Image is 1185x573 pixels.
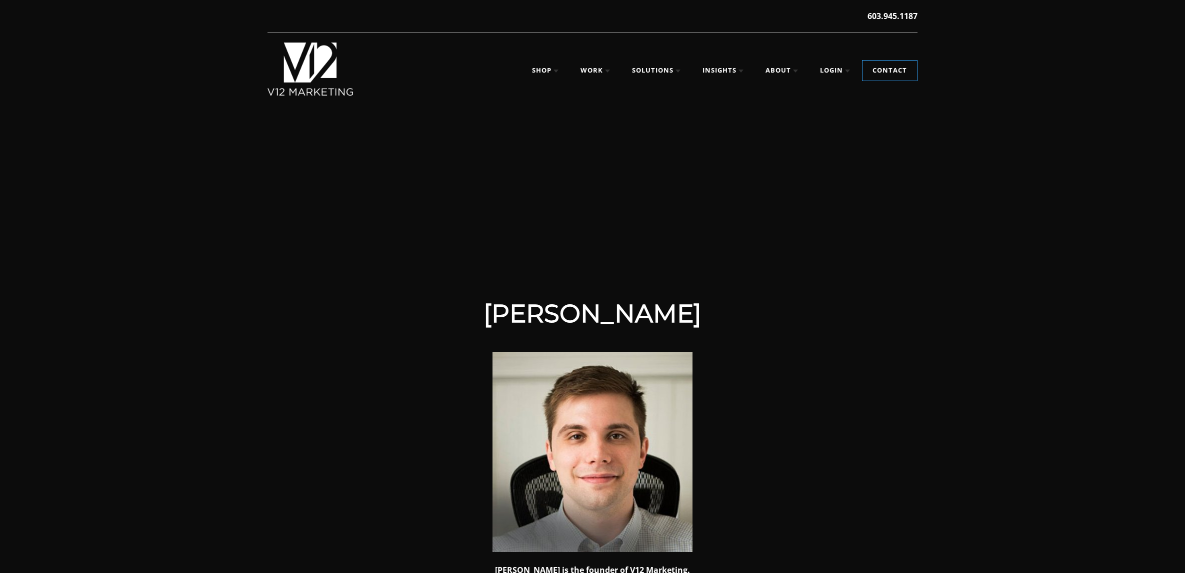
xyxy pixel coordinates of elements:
a: Login [810,61,860,81]
img: V12 Marketing Team [492,352,692,552]
a: Insights [692,61,753,81]
a: Contact [862,61,917,81]
a: Solutions [622,61,690,81]
img: V12 MARKETING, Concord NH [267,43,353,96]
h1: [PERSON_NAME] [392,299,792,329]
a: Shop [522,61,568,81]
a: About [755,61,808,81]
a: Work [570,61,620,81]
a: 603.945.1187 [867,10,917,22]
